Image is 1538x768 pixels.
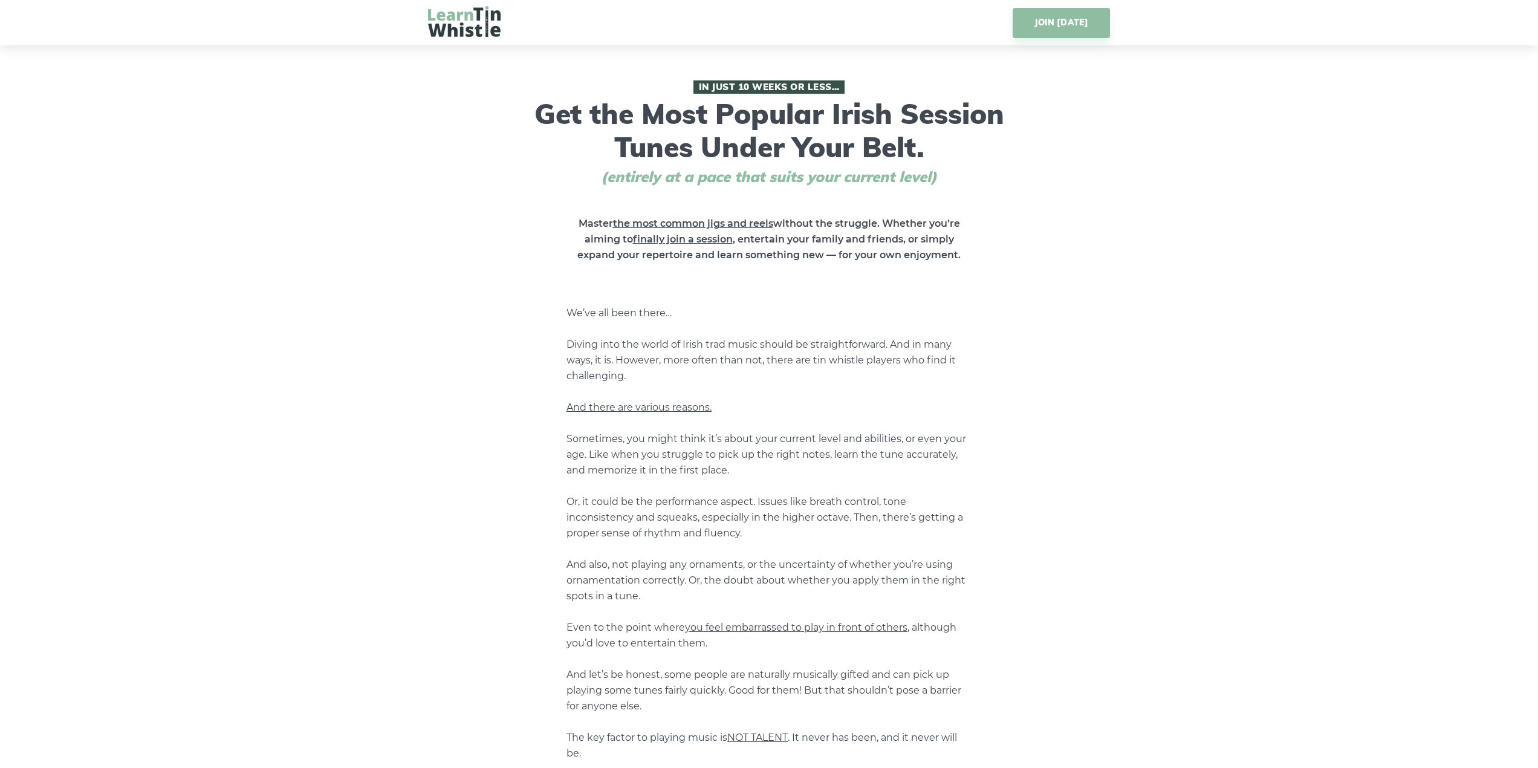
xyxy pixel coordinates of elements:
strong: Master without the struggle. Whether you’re aiming to , entertain your family and friends, or sim... [577,218,961,261]
span: NOT TALENT [727,732,788,743]
h1: Get the Most Popular Irish Session Tunes Under Your Belt. [530,80,1008,186]
span: (entirely at a pace that suits your current level) [579,168,959,186]
img: LearnTinWhistle.com [428,6,501,37]
a: JOIN [DATE] [1013,8,1110,38]
span: finally join a session [633,233,733,245]
span: And there are various reasons. [566,402,712,413]
span: you feel embarrassed to play in front of others [685,622,907,633]
span: In Just 10 Weeks or Less… [693,80,845,94]
span: the most common jigs and reels [613,218,773,229]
